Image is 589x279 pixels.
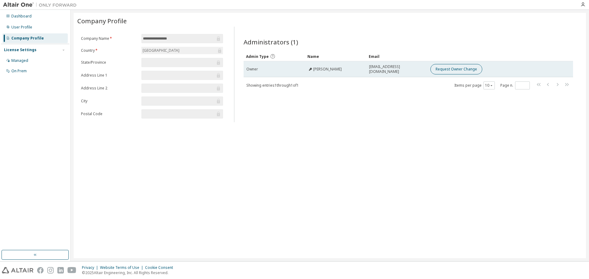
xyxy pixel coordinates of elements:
[369,64,425,74] span: [EMAIL_ADDRESS][DOMAIN_NAME]
[142,47,180,54] div: [GEOGRAPHIC_DATA]
[3,2,80,8] img: Altair One
[11,36,44,41] div: Company Profile
[57,267,64,273] img: linkedin.svg
[82,270,177,275] p: © 2025 Altair Engineering, Inc. All Rights Reserved.
[454,81,495,89] span: Items per page
[11,14,32,19] div: Dashboard
[307,51,364,61] div: Name
[82,265,100,270] div: Privacy
[67,267,76,273] img: youtube.svg
[369,51,425,61] div: Email
[81,86,138,91] label: Address Line 2
[313,67,342,72] span: [PERSON_NAME]
[37,267,44,273] img: facebook.svg
[500,81,530,89] span: Page n.
[81,99,138,104] label: City
[81,111,138,116] label: Postal Code
[244,38,298,46] span: Administrators (1)
[246,67,258,72] span: Owner
[141,47,223,54] div: [GEOGRAPHIC_DATA]
[246,83,299,88] span: Showing entries 1 through 1 of 1
[4,47,37,52] div: License Settings
[145,265,177,270] div: Cookie Consent
[11,25,32,30] div: User Profile
[11,69,27,74] div: On Prem
[2,267,33,273] img: altair_logo.svg
[47,267,54,273] img: instagram.svg
[485,83,493,88] button: 10
[11,58,28,63] div: Managed
[100,265,145,270] div: Website Terms of Use
[81,60,138,65] label: State/Province
[81,48,138,53] label: Country
[77,17,127,25] span: Company Profile
[246,54,269,59] span: Admin Type
[430,64,482,74] button: Request Owner Change
[81,73,138,78] label: Address Line 1
[81,36,138,41] label: Company Name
